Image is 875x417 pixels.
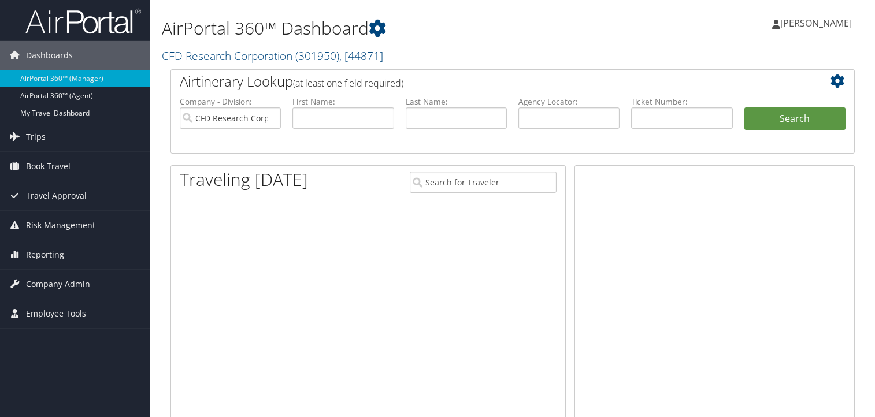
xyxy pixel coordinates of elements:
[26,240,64,269] span: Reporting
[410,172,557,193] input: Search for Traveler
[339,48,383,64] span: , [ 44871 ]
[26,211,95,240] span: Risk Management
[292,96,394,107] label: First Name:
[631,96,732,107] label: Ticket Number:
[25,8,141,35] img: airportal-logo.png
[295,48,339,64] span: ( 301950 )
[162,48,383,64] a: CFD Research Corporation
[26,270,90,299] span: Company Admin
[518,96,620,107] label: Agency Locator:
[26,299,86,328] span: Employee Tools
[293,77,403,90] span: (at least one field required)
[26,152,71,181] span: Book Travel
[180,96,281,107] label: Company - Division:
[162,16,629,40] h1: AirPortal 360™ Dashboard
[26,181,87,210] span: Travel Approval
[772,6,863,40] a: [PERSON_NAME]
[744,107,846,131] button: Search
[780,17,852,29] span: [PERSON_NAME]
[180,72,789,91] h2: Airtinerary Lookup
[26,122,46,151] span: Trips
[180,167,308,192] h1: Traveling [DATE]
[406,96,507,107] label: Last Name:
[26,41,73,70] span: Dashboards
